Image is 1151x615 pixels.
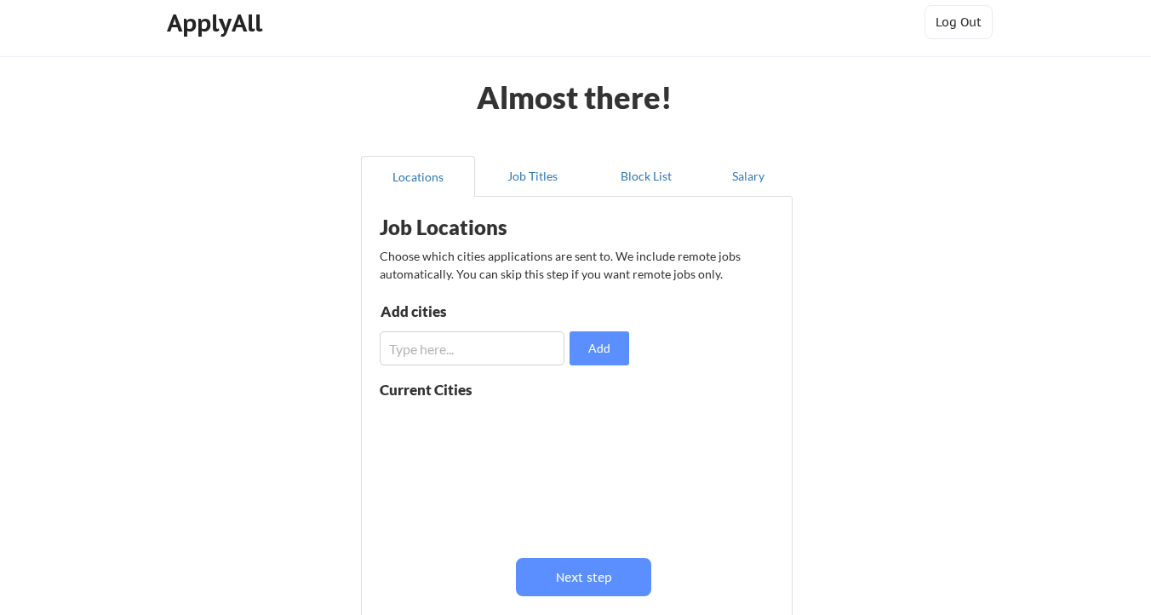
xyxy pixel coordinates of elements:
button: Salary [703,156,793,197]
div: Add cities [381,304,557,319]
button: Locations [361,156,475,197]
div: Choose which cities applications are sent to. We include remote jobs automatically. You can skip ... [380,247,771,283]
button: Next step [516,558,651,596]
button: Log Out [925,5,993,39]
div: Almost there! [456,82,694,112]
div: Job Locations [380,217,594,238]
div: ApplyAll [167,9,267,37]
button: Add [570,331,629,365]
div: Current Cities [380,382,509,397]
button: Block List [589,156,703,197]
input: Type here... [380,331,564,365]
button: Job Titles [475,156,589,197]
